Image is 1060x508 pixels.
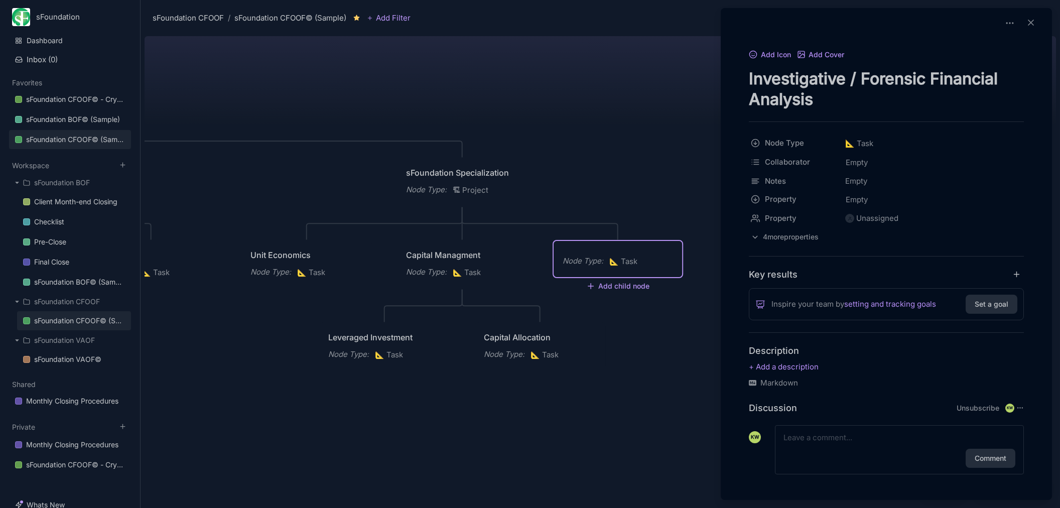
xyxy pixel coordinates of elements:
div: PropertyEmpty [749,190,1024,209]
h4: Description [749,345,1024,356]
a: setting and tracking goals [844,298,936,310]
span: Notes [765,175,831,187]
span: Empty [845,156,868,169]
button: add key result [1012,270,1024,279]
button: Unsubscribe [957,404,999,413]
div: Empty [842,172,1024,190]
div: Unassigned [856,212,898,224]
span: Task [845,138,873,150]
button: Add Icon [749,51,791,60]
button: Node Type [746,134,842,152]
button: 4moreproperties [749,230,821,244]
button: Notes [746,172,842,190]
div: CollaboratorEmpty [749,153,1024,172]
span: Property [765,193,831,205]
div: PropertyUnassigned [749,209,1024,227]
button: Add Cover [797,51,845,60]
button: Collaborator [746,153,842,171]
h4: Key results [749,269,798,280]
span: Empty [845,193,868,206]
span: Node Type [765,137,831,149]
div: Node Type📐Task [749,134,1024,153]
button: Comment [966,449,1015,468]
textarea: node title [749,68,1024,109]
button: Set a goal [966,295,1017,314]
span: Collaborator [765,156,831,168]
span: Inspire your team by [771,298,936,310]
div: NotesEmpty [749,172,1024,190]
div: KW [1005,404,1014,413]
h4: Discussion [749,402,797,414]
span: Property [765,212,831,224]
i: 📐 [845,139,857,148]
div: Markdown [749,377,1024,389]
div: KW [749,431,761,443]
button: Property [746,209,842,227]
button: Property [746,190,842,208]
